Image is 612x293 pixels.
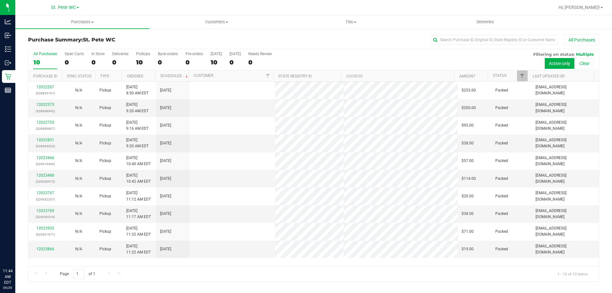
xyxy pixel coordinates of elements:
inline-svg: Reports [5,87,11,93]
input: Search Purchase ID, Original ID, State Registry ID or Customer Name... [430,35,558,45]
span: [DATE] [160,105,171,111]
span: Not Applicable [75,247,82,251]
div: 0 [112,59,128,66]
a: Amount [459,74,475,78]
div: All Purchases [33,52,57,56]
a: Scheduled [160,74,189,78]
div: Deliveries [112,52,128,56]
span: $57.00 [462,158,474,164]
span: Page of 1 [55,269,100,279]
a: Type [100,74,109,78]
span: Not Applicable [75,229,82,234]
span: $200.00 [462,105,476,111]
div: 10 [33,59,57,66]
span: $114.00 [462,176,476,182]
a: Sync Status [67,74,91,78]
div: [DATE] [229,52,241,56]
span: [DATE] 9:16 AM EDT [126,120,149,132]
span: Not Applicable [75,123,82,128]
span: Packed [495,176,508,182]
span: [DATE] 11:22 AM EDT [126,243,151,255]
input: 1 [73,269,84,279]
span: [EMAIL_ADDRESS][DOMAIN_NAME] [535,225,595,238]
span: Pickup [99,122,111,128]
a: 12023932 [36,226,54,231]
span: Pickup [99,211,111,217]
span: [DATE] [160,246,171,252]
span: [DATE] 11:12 AM EDT [126,190,151,202]
span: $20.00 [462,193,474,199]
a: State Registry ID [278,74,312,78]
span: Tills [284,19,418,25]
p: (328835167) [32,90,58,96]
div: [DATE] [211,52,222,56]
span: [DATE] 11:32 AM EDT [126,225,151,238]
div: 0 [229,59,241,66]
p: (328994022) [32,143,58,149]
a: 12023480 [36,173,54,178]
p: (328989807) [32,126,58,132]
span: $95.00 [462,122,474,128]
a: Filter [263,70,273,81]
span: [DATE] [160,140,171,146]
a: Status [493,73,506,78]
a: Purchase ID [33,74,57,78]
th: Address [341,70,454,82]
div: 0 [65,59,84,66]
span: Packed [495,105,508,111]
span: Not Applicable [75,141,82,145]
a: 12023866 [36,247,54,251]
p: 09/29 [3,285,12,290]
span: Pickup [99,140,111,146]
div: PickUps [136,52,150,56]
inline-svg: Analytics [5,18,11,25]
a: 12022573 [36,102,54,107]
span: [EMAIL_ADDRESS][DOMAIN_NAME] [535,190,595,202]
span: Pickup [99,246,111,252]
span: [EMAIL_ADDRESS][DOMAIN_NAME] [535,120,595,132]
p: (329030316) [32,214,58,220]
span: [DATE] [160,122,171,128]
span: Pickup [99,158,111,164]
button: N/A [75,87,82,93]
p: (329031971) [32,231,58,238]
button: N/A [75,246,82,252]
a: Customer [193,73,213,78]
button: Clear [575,58,594,69]
span: Pickup [99,176,111,182]
span: [DATE] 10:40 AM EDT [126,155,151,167]
span: [DATE] 9:20 AM EDT [126,137,149,149]
button: N/A [75,105,82,111]
p: (329032207) [32,196,58,202]
button: N/A [75,211,82,217]
span: [EMAIL_ADDRESS][DOMAIN_NAME] [535,84,595,96]
div: 0 [158,59,178,66]
span: Customers [150,19,283,25]
span: Not Applicable [75,106,82,110]
span: Not Applicable [75,211,82,216]
span: $38.00 [462,140,474,146]
span: Pickup [99,105,111,111]
span: [DATE] [160,211,171,217]
p: (329019406) [32,161,58,167]
a: Deliveries [418,15,552,29]
span: Pickup [99,87,111,93]
span: [DATE] 9:20 AM EDT [126,102,149,114]
button: All Purchases [564,34,599,45]
button: N/A [75,122,82,128]
span: Hi, [PERSON_NAME]! [558,5,600,10]
span: [EMAIL_ADDRESS][DOMAIN_NAME] [535,102,595,114]
span: [EMAIL_ADDRESS][DOMAIN_NAME] [535,172,595,185]
div: 10 [211,59,222,66]
a: Tills [284,15,418,29]
a: Customers [149,15,284,29]
span: [DATE] [160,193,171,199]
p: (328968942) [32,108,58,114]
div: In Store [91,52,105,56]
span: Packed [495,229,508,235]
span: Deliveries [468,19,503,25]
span: [DATE] [160,229,171,235]
span: Packed [495,140,508,146]
p: (329020973) [32,179,58,185]
span: $38.00 [462,211,474,217]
